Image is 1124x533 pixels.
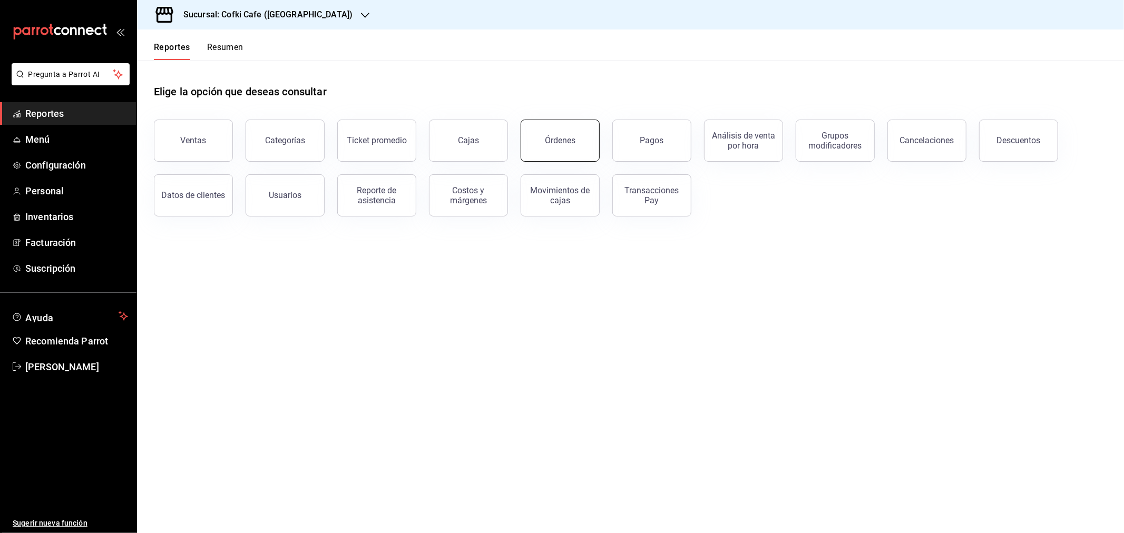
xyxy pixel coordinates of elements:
[246,174,325,216] button: Usuarios
[175,8,353,21] h3: Sucursal: Cofki Cafe ([GEOGRAPHIC_DATA])
[154,174,233,216] button: Datos de clientes
[25,235,128,250] span: Facturación
[154,84,327,100] h1: Elige la opción que deseas consultar
[545,135,575,145] div: Órdenes
[521,174,600,216] button: Movimientos de cajas
[25,158,128,172] span: Configuración
[344,185,409,205] div: Reporte de asistencia
[521,120,600,162] button: Órdenes
[619,185,685,205] div: Transacciones Pay
[527,185,593,205] div: Movimientos de cajas
[25,310,114,322] span: Ayuda
[154,42,190,60] button: Reportes
[704,120,783,162] button: Análisis de venta por hora
[997,135,1041,145] div: Descuentos
[979,120,1058,162] button: Descuentos
[269,190,301,200] div: Usuarios
[181,135,207,145] div: Ventas
[796,120,875,162] button: Grupos modificadores
[28,69,113,80] span: Pregunta a Parrot AI
[612,120,691,162] button: Pagos
[25,334,128,348] span: Recomienda Parrot
[25,184,128,198] span: Personal
[154,42,243,60] div: navigation tabs
[25,106,128,121] span: Reportes
[337,174,416,216] button: Reporte de asistencia
[162,190,226,200] div: Datos de clientes
[265,135,305,145] div: Categorías
[154,120,233,162] button: Ventas
[803,131,868,151] div: Grupos modificadores
[612,174,691,216] button: Transacciones Pay
[25,360,128,374] span: [PERSON_NAME]
[25,132,128,146] span: Menú
[887,120,966,162] button: Cancelaciones
[116,27,124,36] button: open_drawer_menu
[12,63,130,85] button: Pregunta a Parrot AI
[429,120,508,162] a: Cajas
[207,42,243,60] button: Resumen
[436,185,501,205] div: Costos y márgenes
[337,120,416,162] button: Ticket promedio
[246,120,325,162] button: Categorías
[7,76,130,87] a: Pregunta a Parrot AI
[711,131,776,151] div: Análisis de venta por hora
[347,135,407,145] div: Ticket promedio
[458,134,480,147] div: Cajas
[13,518,128,529] span: Sugerir nueva función
[900,135,954,145] div: Cancelaciones
[429,174,508,216] button: Costos y márgenes
[25,261,128,275] span: Suscripción
[640,135,664,145] div: Pagos
[25,210,128,224] span: Inventarios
